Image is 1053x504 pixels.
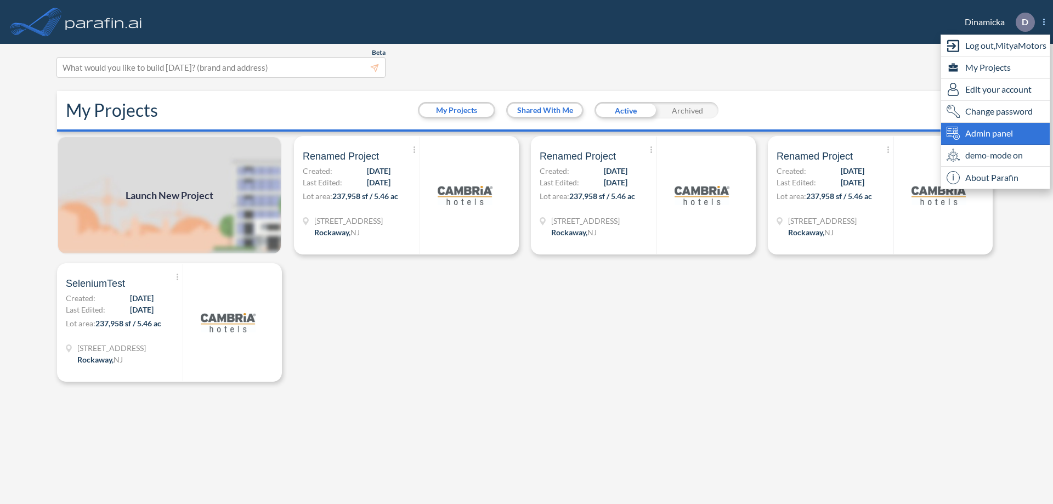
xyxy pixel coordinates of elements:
[126,188,213,203] span: Launch New Project
[965,127,1013,140] span: Admin panel
[201,295,256,350] img: logo
[965,83,1032,96] span: Edit your account
[806,191,872,201] span: 237,958 sf / 5.46 ac
[788,228,824,237] span: Rockaway ,
[303,191,332,201] span: Lot area:
[314,228,350,237] span: Rockaway ,
[777,177,816,188] span: Last Edited:
[941,35,1050,57] div: Log out
[540,191,569,201] span: Lot area:
[77,355,114,364] span: Rockaway ,
[656,102,718,118] div: Archived
[438,168,492,223] img: logo
[420,104,494,117] button: My Projects
[66,292,95,304] span: Created:
[303,150,379,163] span: Renamed Project
[569,191,635,201] span: 237,958 sf / 5.46 ac
[941,57,1050,79] div: My Projects
[314,226,360,238] div: Rockaway, NJ
[551,226,597,238] div: Rockaway, NJ
[965,105,1033,118] span: Change password
[841,177,864,188] span: [DATE]
[1022,17,1028,27] p: D
[912,168,966,223] img: logo
[332,191,398,201] span: 237,958 sf / 5.46 ac
[604,165,627,177] span: [DATE]
[595,102,656,118] div: Active
[841,165,864,177] span: [DATE]
[965,149,1023,162] span: demo-mode on
[675,168,729,223] img: logo
[777,191,806,201] span: Lot area:
[508,104,582,117] button: Shared With Me
[350,228,360,237] span: NJ
[63,11,144,33] img: logo
[314,215,383,226] span: 321 Mt Hope Ave
[788,215,857,226] span: 321 Mt Hope Ave
[551,228,587,237] span: Rockaway ,
[114,355,123,364] span: NJ
[941,79,1050,101] div: Edit user
[788,226,834,238] div: Rockaway, NJ
[777,165,806,177] span: Created:
[66,100,158,121] h2: My Projects
[66,319,95,328] span: Lot area:
[66,304,105,315] span: Last Edited:
[965,171,1018,184] span: About Parafin
[965,39,1046,52] span: Log out, MityaMotors
[947,171,960,184] span: i
[57,136,282,254] img: add
[948,13,1045,32] div: Dinamicka
[941,167,1050,189] div: About Parafin
[130,292,154,304] span: [DATE]
[66,277,125,290] span: SeleniumTest
[540,177,579,188] span: Last Edited:
[941,101,1050,123] div: Change password
[367,165,390,177] span: [DATE]
[540,165,569,177] span: Created:
[941,123,1050,145] div: Admin panel
[303,165,332,177] span: Created:
[372,48,386,57] span: Beta
[587,228,597,237] span: NJ
[604,177,627,188] span: [DATE]
[540,150,616,163] span: Renamed Project
[777,150,853,163] span: Renamed Project
[130,304,154,315] span: [DATE]
[57,136,282,254] a: Launch New Project
[824,228,834,237] span: NJ
[303,177,342,188] span: Last Edited:
[367,177,390,188] span: [DATE]
[95,319,161,328] span: 237,958 sf / 5.46 ac
[77,342,146,354] span: 321 Mt Hope Ave
[941,145,1050,167] div: demo-mode on
[551,215,620,226] span: 321 Mt Hope Ave
[77,354,123,365] div: Rockaway, NJ
[965,61,1011,74] span: My Projects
